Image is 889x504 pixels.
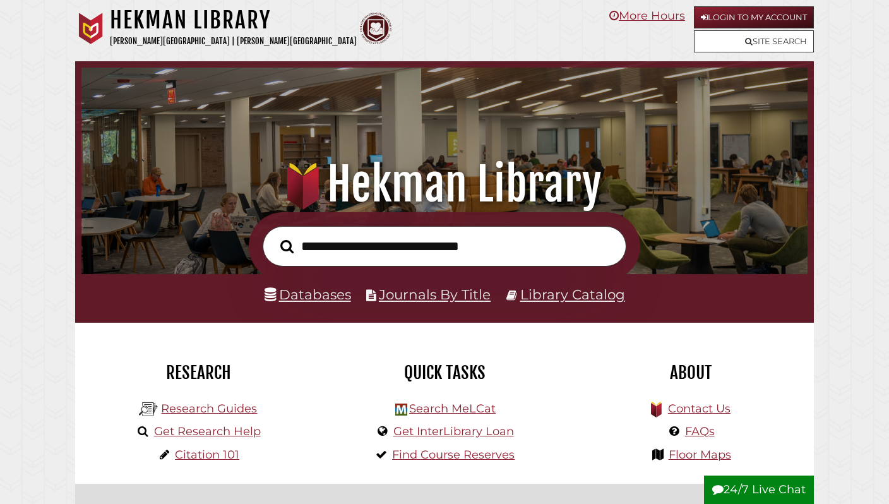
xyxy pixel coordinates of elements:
[139,400,158,419] img: Hekman Library Logo
[85,362,312,383] h2: Research
[110,6,357,34] h1: Hekman Library
[379,286,491,303] a: Journals By Title
[331,362,558,383] h2: Quick Tasks
[161,402,257,416] a: Research Guides
[694,6,814,28] a: Login to My Account
[280,239,294,254] i: Search
[395,404,407,416] img: Hekman Library Logo
[274,236,300,256] button: Search
[409,402,496,416] a: Search MeLCat
[609,9,685,23] a: More Hours
[668,402,731,416] a: Contact Us
[175,448,239,462] a: Citation 101
[154,424,261,438] a: Get Research Help
[75,13,107,44] img: Calvin University
[393,424,514,438] a: Get InterLibrary Loan
[392,448,515,462] a: Find Course Reserves
[520,286,625,303] a: Library Catalog
[685,424,715,438] a: FAQs
[694,30,814,52] a: Site Search
[95,157,794,212] h1: Hekman Library
[110,34,357,49] p: [PERSON_NAME][GEOGRAPHIC_DATA] | [PERSON_NAME][GEOGRAPHIC_DATA]
[577,362,804,383] h2: About
[265,286,351,303] a: Databases
[669,448,731,462] a: Floor Maps
[360,13,391,44] img: Calvin Theological Seminary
